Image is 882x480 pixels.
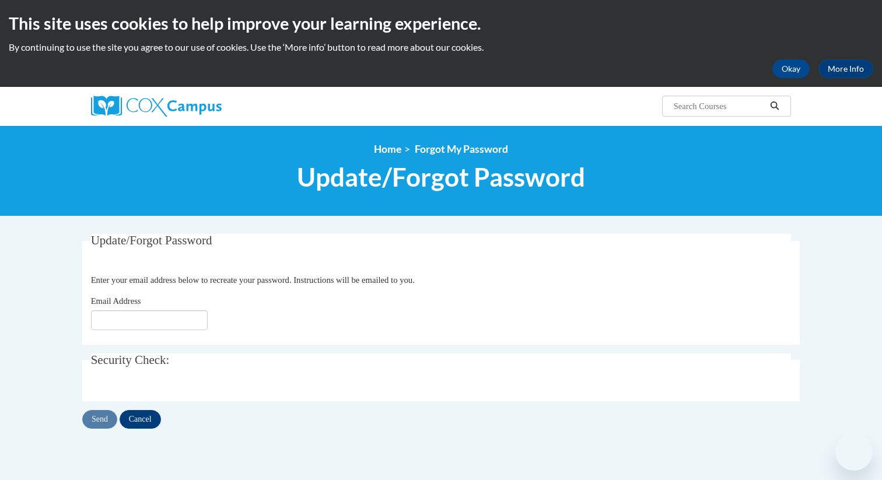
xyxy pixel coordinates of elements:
[415,143,508,155] span: Forgot My Password
[835,433,873,471] iframe: Button to launch messaging window
[9,12,873,35] h2: This site uses cookies to help improve your learning experience.
[91,353,170,367] span: Security Check:
[91,96,313,117] a: Cox Campus
[91,275,415,285] span: Enter your email address below to recreate your password. Instructions will be emailed to you.
[374,143,401,155] a: Home
[766,99,783,113] button: Search
[91,96,222,117] img: Cox Campus
[297,162,585,192] span: Update/Forgot Password
[120,410,161,429] input: Cancel
[818,59,873,78] a: More Info
[91,310,208,330] input: Email
[91,233,212,247] span: Update/Forgot Password
[9,41,873,54] p: By continuing to use the site you agree to our use of cookies. Use the ‘More info’ button to read...
[91,296,141,306] span: Email Address
[772,59,810,78] button: Okay
[673,99,766,113] input: Search Courses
